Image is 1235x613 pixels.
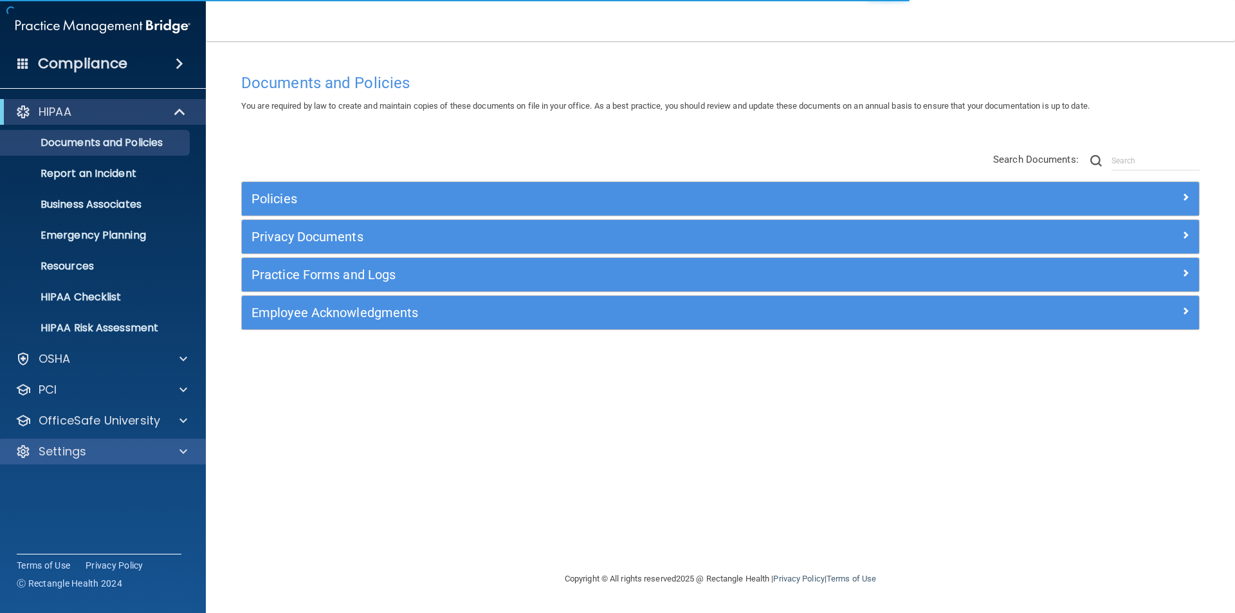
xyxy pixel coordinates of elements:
span: Search Documents: [993,154,1079,165]
img: PMB logo [15,14,190,39]
p: Report an Incident [8,167,184,180]
a: Privacy Policy [86,559,143,572]
a: Practice Forms and Logs [252,264,1189,285]
a: Terms of Use [17,559,70,572]
h5: Employee Acknowledgments [252,306,950,320]
h5: Privacy Documents [252,230,950,244]
a: OSHA [15,351,187,367]
p: Business Associates [8,198,184,211]
h4: Documents and Policies [241,75,1200,91]
p: HIPAA [39,104,71,120]
span: You are required by law to create and maintain copies of these documents on file in your office. ... [241,101,1090,111]
a: Settings [15,444,187,459]
a: Employee Acknowledgments [252,302,1189,323]
p: Documents and Policies [8,136,184,149]
img: ic-search.3b580494.png [1090,155,1102,167]
a: Privacy Policy [773,574,824,583]
input: Search [1111,151,1200,170]
a: Privacy Documents [252,226,1189,247]
p: Settings [39,444,86,459]
a: OfficeSafe University [15,413,187,428]
p: OfficeSafe University [39,413,160,428]
h4: Compliance [38,55,127,73]
p: Resources [8,260,184,273]
p: OSHA [39,351,71,367]
h5: Policies [252,192,950,206]
a: HIPAA [15,104,187,120]
h5: Practice Forms and Logs [252,268,950,282]
a: Terms of Use [827,574,876,583]
div: Copyright © All rights reserved 2025 @ Rectangle Health | | [486,558,955,599]
p: HIPAA Risk Assessment [8,322,184,334]
a: Policies [252,188,1189,209]
span: Ⓒ Rectangle Health 2024 [17,577,122,590]
a: PCI [15,382,187,398]
p: HIPAA Checklist [8,291,184,304]
p: Emergency Planning [8,229,184,242]
p: PCI [39,382,57,398]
